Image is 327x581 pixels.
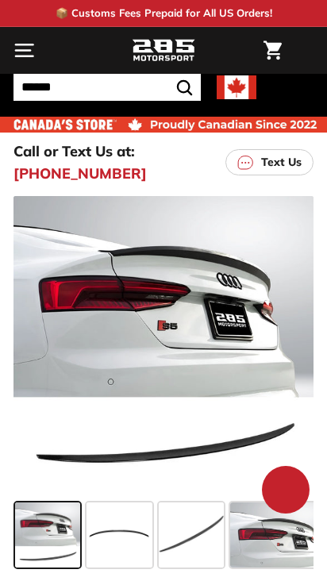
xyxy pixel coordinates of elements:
[261,154,302,171] p: Text Us
[56,6,272,21] p: 📦 Customs Fees Prepaid for All US Orders!
[257,466,314,518] inbox-online-store-chat: Shopify online store chat
[13,140,135,162] p: Call or Text Us at:
[225,149,314,175] a: Text Us
[13,163,147,184] a: [PHONE_NUMBER]
[132,37,195,64] img: Logo_285_Motorsport_areodynamics_components
[256,28,290,73] a: Cart
[13,74,201,101] input: Search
